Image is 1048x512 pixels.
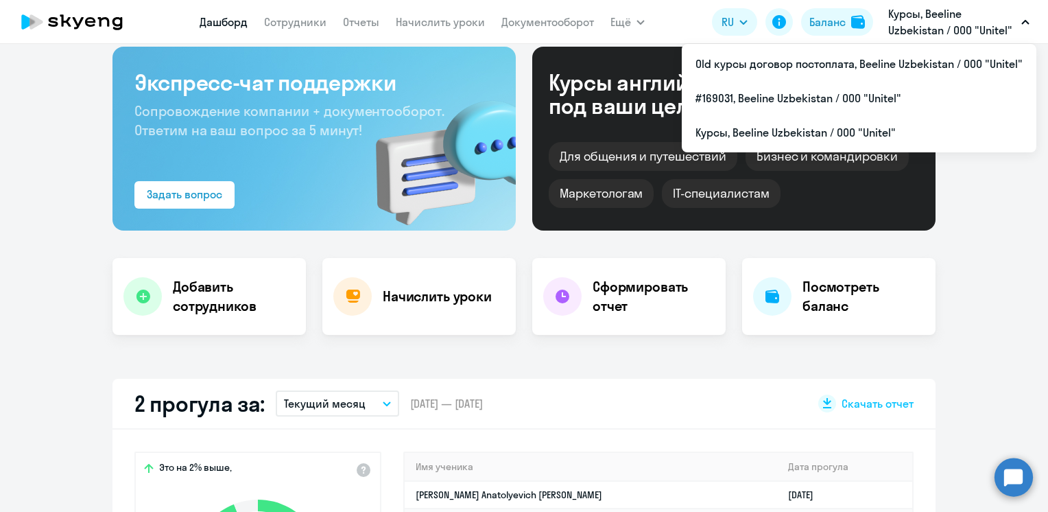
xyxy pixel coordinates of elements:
a: Дашборд [200,15,248,29]
div: IT-специалистам [662,179,780,208]
h4: Начислить уроки [383,287,492,306]
a: Отчеты [343,15,379,29]
th: Дата прогула [777,453,912,481]
a: [DATE] [788,489,824,501]
div: Баланс [809,14,846,30]
button: Текущий месяц [276,391,399,417]
img: bg-img [356,76,516,231]
span: Это на 2% выше, [159,461,232,478]
img: balance [851,15,865,29]
h3: Экспресс-чат поддержки [134,69,494,96]
a: Документооборот [501,15,594,29]
span: Скачать отчет [842,396,914,411]
div: Задать вопрос [147,186,222,202]
button: Балансbalance [801,8,873,36]
span: Сопровождение компании + документооборот. Ответим на ваш вопрос за 5 минут! [134,102,444,139]
a: [PERSON_NAME] Anatolyevich [PERSON_NAME] [416,489,602,501]
span: [DATE] — [DATE] [410,396,483,411]
button: Ещё [610,8,645,36]
a: Сотрудники [264,15,326,29]
div: Бизнес и командировки [746,142,909,171]
div: Маркетологам [549,179,654,208]
h4: Сформировать отчет [593,277,715,316]
a: Начислить уроки [396,15,485,29]
div: Для общения и путешествий [549,142,737,171]
h2: 2 прогула за: [134,390,265,417]
button: Курсы, Beeline Uzbekistan / ООО "Unitel" [881,5,1036,38]
span: Ещё [610,14,631,30]
button: Задать вопрос [134,181,235,209]
h4: Добавить сотрудников [173,277,295,316]
span: RU [722,14,734,30]
ul: Ещё [682,44,1036,152]
p: Курсы, Beeline Uzbekistan / ООО "Unitel" [888,5,1016,38]
button: RU [712,8,757,36]
p: Текущий месяц [284,395,366,412]
div: Курсы английского под ваши цели [549,71,783,117]
th: Имя ученика [405,453,777,481]
h4: Посмотреть баланс [802,277,925,316]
